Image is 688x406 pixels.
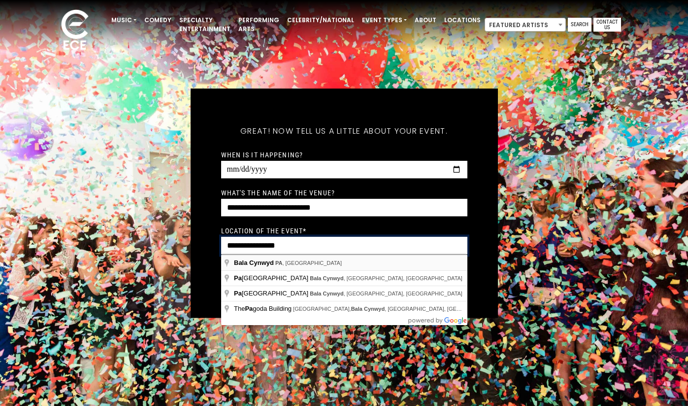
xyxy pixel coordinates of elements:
[310,291,343,296] span: Bala Cynwyd
[275,260,282,266] span: PA
[221,226,307,235] label: Location of the event
[411,12,440,29] a: About
[568,18,591,32] a: Search
[283,12,358,29] a: Celebrity/National
[221,188,335,197] label: What's the name of the venue?
[245,305,253,312] span: Pa
[234,290,242,297] span: Pa
[358,12,411,29] a: Event Types
[351,306,385,312] span: Bala Cynwyd
[440,12,485,29] a: Locations
[234,305,293,312] span: The goda Building
[107,12,140,29] a: Music
[310,275,343,281] span: Bala Cynwyd
[234,12,283,37] a: Performing Arts
[310,275,462,281] span: , [GEOGRAPHIC_DATA], [GEOGRAPHIC_DATA]
[50,7,99,55] img: ece_new_logo_whitev2-1.png
[140,12,175,29] a: Comedy
[275,260,342,266] span: , [GEOGRAPHIC_DATA]
[593,18,621,32] a: Contact Us
[175,12,234,37] a: Specialty Entertainment
[221,150,303,159] label: When is it happening?
[221,113,467,148] h5: Great! Now tell us a little about your event.
[485,18,565,32] span: Featured Artists
[234,274,242,282] span: Pa
[234,290,310,297] span: [GEOGRAPHIC_DATA]
[310,291,462,296] span: , [GEOGRAPHIC_DATA], [GEOGRAPHIC_DATA]
[234,259,274,266] span: Bala Cynwyd
[293,306,503,312] span: [GEOGRAPHIC_DATA], , [GEOGRAPHIC_DATA], [GEOGRAPHIC_DATA]
[234,274,310,282] span: [GEOGRAPHIC_DATA]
